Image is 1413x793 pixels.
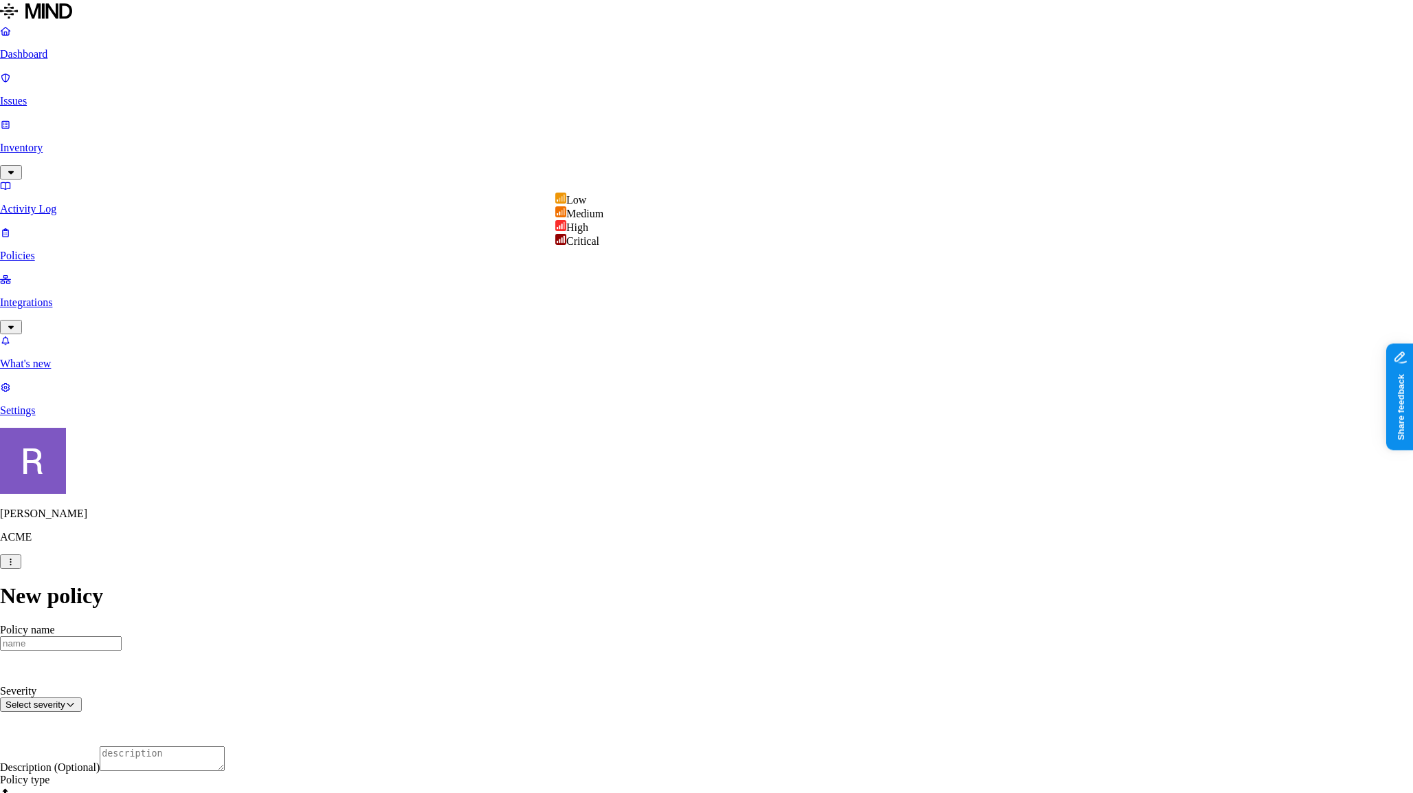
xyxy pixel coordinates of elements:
[566,221,588,233] span: High
[555,220,566,231] img: severity-high.svg
[566,235,599,247] span: Critical
[555,234,566,245] img: severity-critical.svg
[566,194,586,206] span: Low
[555,206,566,217] img: severity-medium.svg
[555,193,566,204] img: severity-low.svg
[566,208,603,219] span: Medium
